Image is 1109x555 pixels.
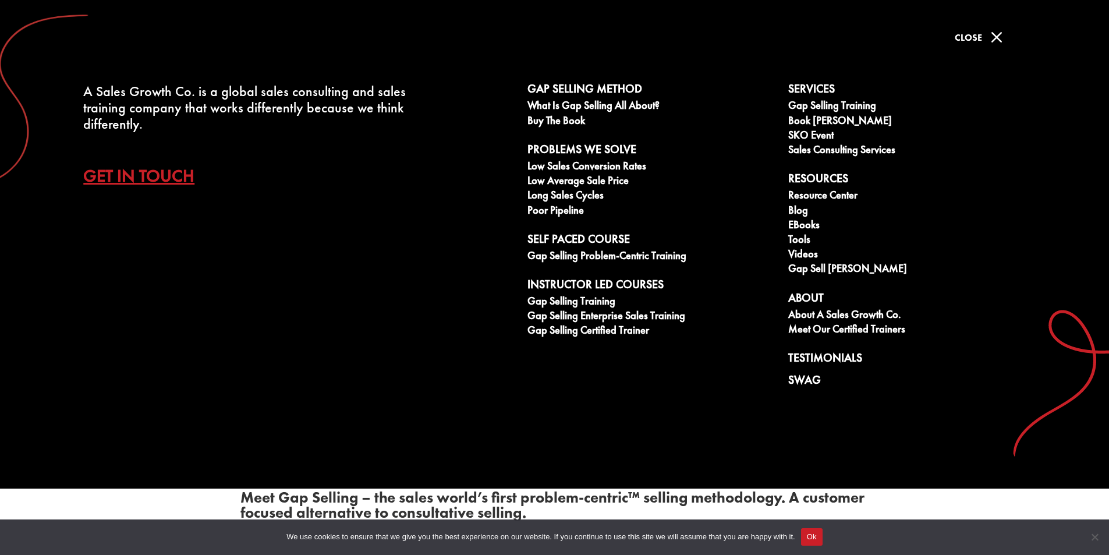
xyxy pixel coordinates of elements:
a: Resource Center [788,189,1036,204]
a: Tools [788,234,1036,248]
a: About A Sales Growth Co. [788,309,1036,323]
span: No [1089,531,1100,543]
a: Gap Selling Training [527,295,775,310]
h2: Meet Gap Selling – the sales world’s first problem-centric™ selling methodology. A customer focus... [240,490,869,526]
a: Videos [788,248,1036,263]
a: About [788,291,1036,309]
span: Close [955,31,982,44]
a: SKO Event [788,129,1036,144]
a: Instructor Led Courses [527,278,775,295]
a: Resources [788,172,1036,189]
a: Blog [788,204,1036,219]
a: eBooks [788,219,1036,234]
a: Gap Selling Problem-Centric Training [527,250,775,264]
a: Swag [788,373,1036,391]
a: Problems We Solve [527,143,775,160]
a: What is Gap Selling all about? [527,100,775,114]
a: Gap Selling Training [788,100,1036,114]
div: A Sales Growth Co. is a global sales consulting and sales training company that works differently... [83,83,414,132]
a: Low Average Sale Price [527,175,775,189]
a: Get In Touch [83,155,212,196]
a: Book [PERSON_NAME] [788,115,1036,129]
a: Buy The Book [527,115,775,129]
a: Long Sales Cycles [527,189,775,204]
a: Gap Sell [PERSON_NAME] [788,263,1036,277]
a: Low Sales Conversion Rates [527,160,775,175]
a: Gap Selling Method [527,82,775,100]
a: Testimonials [788,351,1036,369]
a: Self Paced Course [527,232,775,250]
a: Poor Pipeline [527,204,775,219]
a: Meet our Certified Trainers [788,323,1036,338]
button: Ok [801,528,823,546]
a: Gap Selling Enterprise Sales Training [527,310,775,324]
a: Sales Consulting Services [788,144,1036,158]
a: Gap Selling Certified Trainer [527,324,775,339]
a: Services [788,82,1036,100]
span: We use cookies to ensure that we give you the best experience on our website. If you continue to ... [286,531,795,543]
span: M [985,26,1008,49]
